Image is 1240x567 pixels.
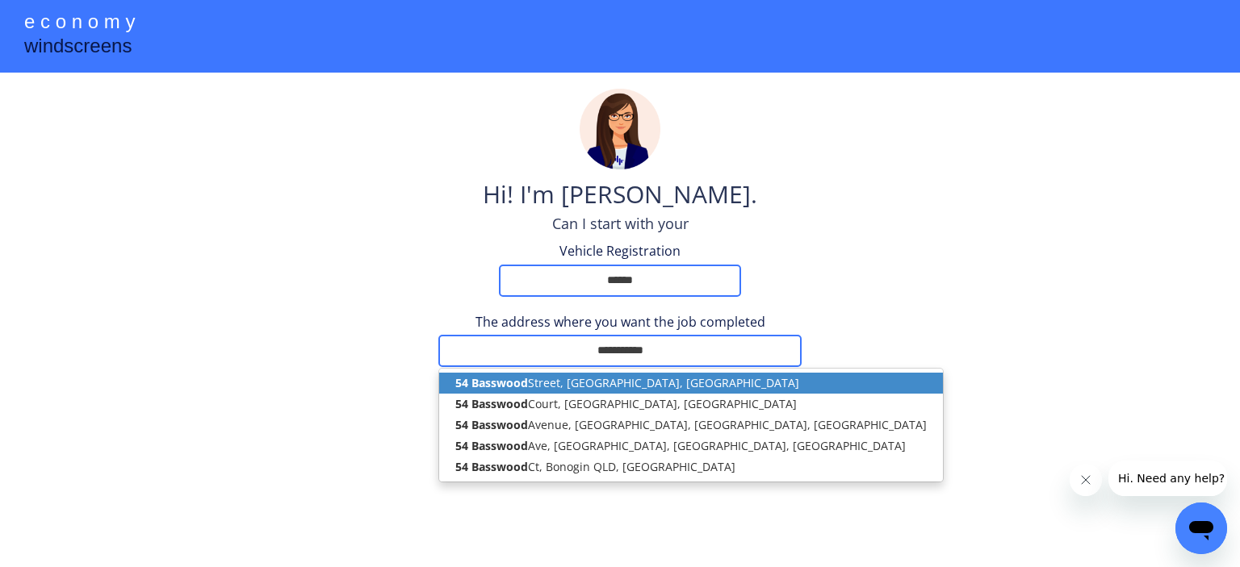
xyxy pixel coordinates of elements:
[455,375,528,390] strong: 54 Basswood
[439,457,943,477] p: Ct, Bonogin QLD, [GEOGRAPHIC_DATA]
[24,32,132,64] div: windscreens
[1108,461,1227,496] iframe: 來自公司的訊息
[1175,502,1227,554] iframe: 開啟傳訊視窗按鈕
[483,177,757,214] div: Hi! I'm [PERSON_NAME].
[455,417,528,432] strong: 54 Basswood
[1070,464,1102,496] iframe: 關閉訊息
[552,214,689,234] div: Can I start with your
[455,396,528,411] strong: 54 Basswood
[439,373,943,394] p: Street, [GEOGRAPHIC_DATA], [GEOGRAPHIC_DATA]
[455,459,528,474] strong: 54 Basswood
[24,8,135,39] div: e c o n o m y
[580,89,660,169] img: madeline.png
[439,415,943,436] p: Avenue, [GEOGRAPHIC_DATA], [GEOGRAPHIC_DATA], [GEOGRAPHIC_DATA]
[455,438,528,453] strong: 54 Basswood
[438,313,802,331] div: The address where you want the job completed
[539,242,701,260] div: Vehicle Registration
[439,394,943,415] p: Court, [GEOGRAPHIC_DATA], [GEOGRAPHIC_DATA]
[439,436,943,457] p: Ave, [GEOGRAPHIC_DATA], [GEOGRAPHIC_DATA], [GEOGRAPHIC_DATA]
